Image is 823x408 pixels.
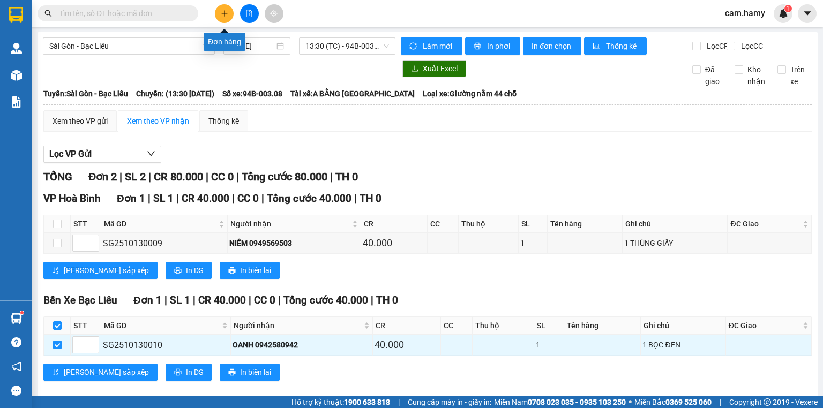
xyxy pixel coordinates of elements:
span: SL 2 [125,170,146,183]
span: Số xe: 94B-003.08 [222,88,282,100]
span: Đã giao [701,64,727,87]
th: Tên hàng [548,215,623,233]
span: Đơn 1 [117,192,145,205]
span: Trên xe [786,64,812,87]
img: solution-icon [11,96,22,108]
span: Mã GD [104,320,220,331]
span: In DS [186,265,203,276]
strong: 1900 633 818 [344,398,390,406]
div: Thống kê [208,115,239,127]
span: caret-down [803,9,812,18]
button: Lọc VP Gửi [43,146,161,163]
span: printer [174,368,182,377]
span: Làm mới [423,40,454,52]
span: In phơi [487,40,512,52]
span: down [147,149,155,158]
span: Thống kê [606,40,638,52]
span: copyright [764,398,771,406]
span: bar-chart [593,42,602,51]
button: bar-chartThống kê [584,37,647,55]
span: SL 1 [153,192,174,205]
button: sort-ascending[PERSON_NAME] sắp xếp [43,262,158,279]
div: Xem theo VP gửi [53,115,108,127]
span: 13:30 (TC) - 94B-003.08 [305,38,390,54]
div: 40.000 [363,236,425,251]
span: Đơn 1 [133,294,162,306]
span: TH 0 [335,170,358,183]
span: VP Hoà Bình [43,192,101,205]
span: file-add [245,10,253,17]
th: Tên hàng [564,317,641,335]
div: 1 BỌC ĐEN [642,339,723,351]
td: SG2510130010 [101,335,231,356]
span: search [44,10,52,17]
span: | [278,294,281,306]
span: Kho nhận [743,64,769,87]
span: | [193,294,196,306]
span: | [398,396,400,408]
th: CR [373,317,441,335]
span: TH 0 [360,192,381,205]
span: Mã GD [104,218,216,230]
th: SL [519,215,548,233]
div: SG2510130010 [103,338,229,352]
span: printer [228,368,236,377]
span: ĐC Giao [730,218,800,230]
span: Người nhận [230,218,349,230]
span: sort-ascending [52,267,59,275]
span: SL 1 [170,294,190,306]
span: Cung cấp máy in - giấy in: [408,396,491,408]
th: CR [361,215,428,233]
span: download [411,65,418,73]
span: | [148,192,151,205]
div: Xem theo VP nhận [127,115,189,127]
span: Tổng cước 40.000 [283,294,368,306]
span: | [119,170,122,183]
img: warehouse-icon [11,313,22,324]
span: Đơn 2 [88,170,117,183]
sup: 1 [20,311,24,314]
span: Chuyến: (13:30 [DATE]) [136,88,214,100]
th: Ghi chú [641,317,725,335]
button: file-add [240,4,259,23]
strong: 0369 525 060 [665,398,712,406]
span: Người nhận [234,320,362,331]
span: | [236,170,239,183]
th: Thu hộ [473,317,534,335]
span: | [176,192,179,205]
span: message [11,386,21,396]
span: CC 0 [254,294,275,306]
div: SG2510130009 [103,237,226,250]
span: ĐC Giao [729,320,800,331]
span: CR 40.000 [198,294,246,306]
button: sort-ascending[PERSON_NAME] sắp xếp [43,364,158,381]
span: [PERSON_NAME] sắp xếp [64,265,149,276]
th: SL [534,317,564,335]
th: Ghi chú [623,215,728,233]
th: CC [441,317,473,335]
span: plus [221,10,228,17]
div: 40.000 [375,337,439,352]
span: Sài Gòn - Bạc Liêu [49,38,208,54]
span: In biên lai [240,265,271,276]
img: logo-vxr [9,7,23,23]
span: In DS [186,366,203,378]
div: NIỀM 0949569503 [229,237,358,249]
button: printerIn biên lai [220,262,280,279]
button: syncLàm mới [401,37,462,55]
span: question-circle [11,337,21,347]
button: In đơn chọn [523,37,581,55]
span: printer [474,42,483,51]
img: warehouse-icon [11,70,22,81]
span: cam.hamy [716,6,774,20]
button: plus [215,4,234,23]
span: | [354,192,357,205]
span: Loại xe: Giường nằm 44 chỗ [423,88,517,100]
span: CC 0 [237,192,259,205]
button: printerIn DS [166,262,212,279]
span: | [232,192,235,205]
span: In đơn chọn [532,40,573,52]
span: Tài xế: A BẰNG [GEOGRAPHIC_DATA] [290,88,415,100]
button: printerIn phơi [465,37,520,55]
sup: 1 [784,5,792,12]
